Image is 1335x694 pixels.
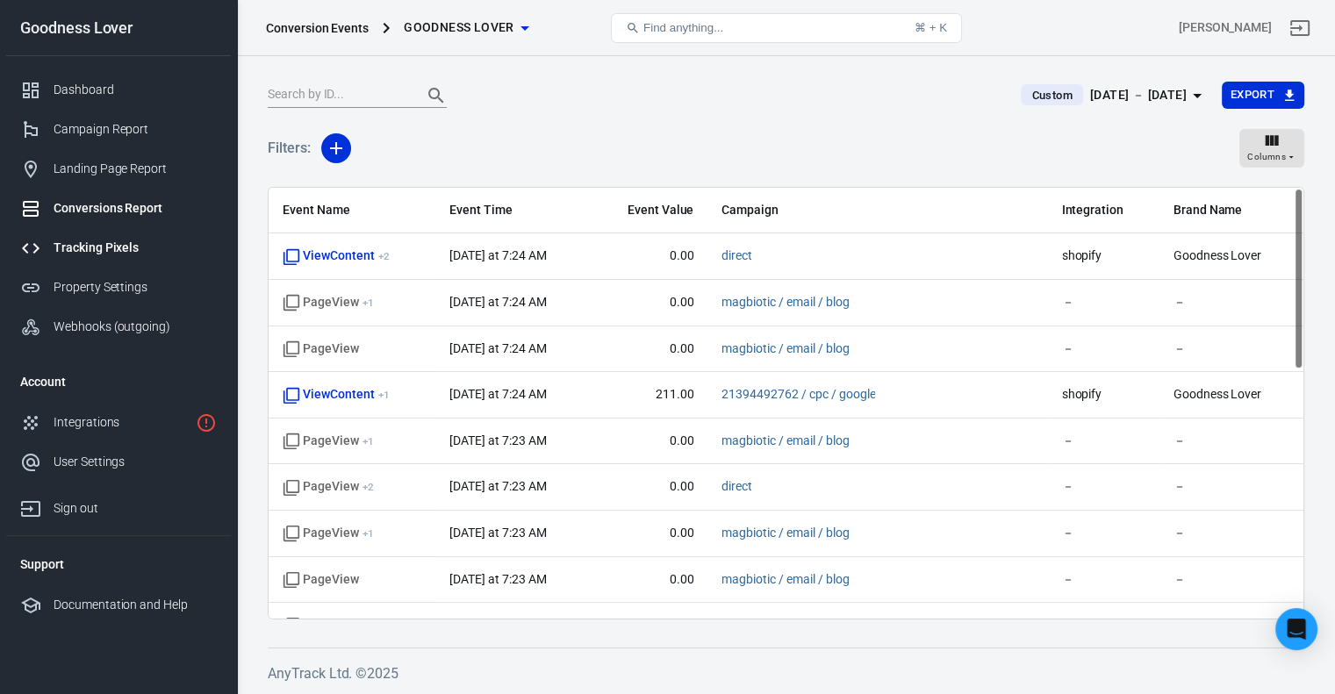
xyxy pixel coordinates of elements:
button: Custom[DATE] － [DATE] [1007,81,1221,110]
span: 0.00 [605,478,693,496]
div: Goodness Lover [6,20,231,36]
span: － [1061,478,1145,496]
a: User Settings [6,442,231,482]
span: direct [721,247,752,265]
span: － [1061,340,1145,358]
span: 21394492762 / cpc / google [721,386,875,404]
span: － [1061,617,1145,634]
a: Campaign Report [6,110,231,149]
span: magbiotic / email / blog [721,571,849,589]
div: scrollable content [269,188,1303,619]
div: Conversions Report [54,199,217,218]
div: Dashboard [54,81,217,99]
div: [DATE] － [DATE] [1090,84,1187,106]
li: Account [6,361,231,403]
time: 2025-10-11T07:24:25-06:00 [449,248,546,262]
span: － [1061,433,1145,450]
a: magbiotic / email / blog [721,572,849,586]
span: Event Time [449,202,577,219]
sup: + 1 [362,435,374,447]
span: 0.00 [605,294,693,311]
time: 2025-10-11T07:23:51-06:00 [449,479,546,493]
span: Custom [1024,87,1079,104]
span: － [1174,478,1289,496]
div: Property Settings [54,278,217,297]
sup: + 2 [362,481,374,493]
span: － [1061,525,1145,542]
a: magbiotic / email / blog [721,526,849,540]
sup: + 2 [378,250,390,262]
span: － [1061,294,1145,311]
span: Integration [1061,202,1145,219]
span: PageView [283,617,374,634]
div: Campaign Report [54,120,217,139]
span: － [1174,340,1289,358]
span: PageView [283,478,374,496]
a: Dashboard [6,70,231,110]
span: PageView [283,294,374,311]
time: 2025-10-11T07:24:00-06:00 [449,387,546,401]
time: 2025-10-11T07:23:51-06:00 [449,526,546,540]
span: ViewContent [283,247,389,265]
time: 2025-10-11T07:24:15-06:00 [449,295,546,309]
span: Standard event name [283,571,359,589]
a: Landing Page Report [6,149,231,189]
a: Sign out [6,482,231,528]
span: Goodness Lover [1174,386,1289,404]
a: Tracking Pixels [6,228,231,268]
a: Sign out [1279,7,1321,49]
div: Integrations [54,413,189,432]
span: shopify [1061,386,1145,404]
div: Conversion Events [266,19,369,37]
span: magbiotic / email / blog [721,294,849,311]
sup: + 1 [362,527,374,540]
span: magbiotic / email / blog [721,433,849,450]
span: － [1174,525,1289,542]
button: Goodness Lover [397,11,535,44]
div: Landing Page Report [54,160,217,178]
span: 0.00 [605,617,693,634]
span: magbiotic / email / blog [721,617,849,634]
span: magbiotic / email / blog [721,525,849,542]
a: magbiotic / email / blog [721,295,849,309]
time: 2025-10-11T07:23:37-06:00 [449,618,546,632]
span: 0.00 [605,525,693,542]
div: Account id: m2kaqM7f [1179,18,1272,37]
a: magbiotic / email / blog [721,341,849,355]
time: 2025-10-11T07:24:08-06:00 [449,341,546,355]
span: － [1174,433,1289,450]
div: Tracking Pixels [54,239,217,257]
a: direct [721,479,752,493]
span: Goodness Lover [404,17,514,39]
a: Webhooks (outgoing) [6,307,231,347]
span: 0.00 [605,571,693,589]
div: Documentation and Help [54,596,217,614]
span: Event Name [283,202,421,219]
span: shopify [1061,247,1145,265]
span: Find anything... [643,21,723,34]
a: Conversions Report [6,189,231,228]
sup: + 1 [378,389,390,401]
span: Campaign [721,202,967,219]
span: Columns [1247,149,1286,165]
span: Goodness Lover [1174,247,1289,265]
a: magbiotic / email / blog [721,618,849,632]
sup: + 1 [362,297,374,309]
a: 21394492762 / cpc / google [721,387,875,401]
span: Standard event name [283,340,359,358]
button: Columns [1239,129,1304,168]
span: 0.00 [605,433,693,450]
span: PageView [283,433,374,450]
span: PageView [283,525,374,542]
span: 0.00 [605,340,693,358]
span: 211.00 [605,386,693,404]
input: Search by ID... [268,84,408,107]
span: － [1174,617,1289,634]
a: magbiotic / email / blog [721,433,849,447]
span: ViewContent [283,386,389,404]
a: Property Settings [6,268,231,307]
button: Export [1222,82,1304,109]
span: － [1174,571,1289,589]
div: ⌘ + K [915,21,947,34]
a: Integrations [6,403,231,442]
